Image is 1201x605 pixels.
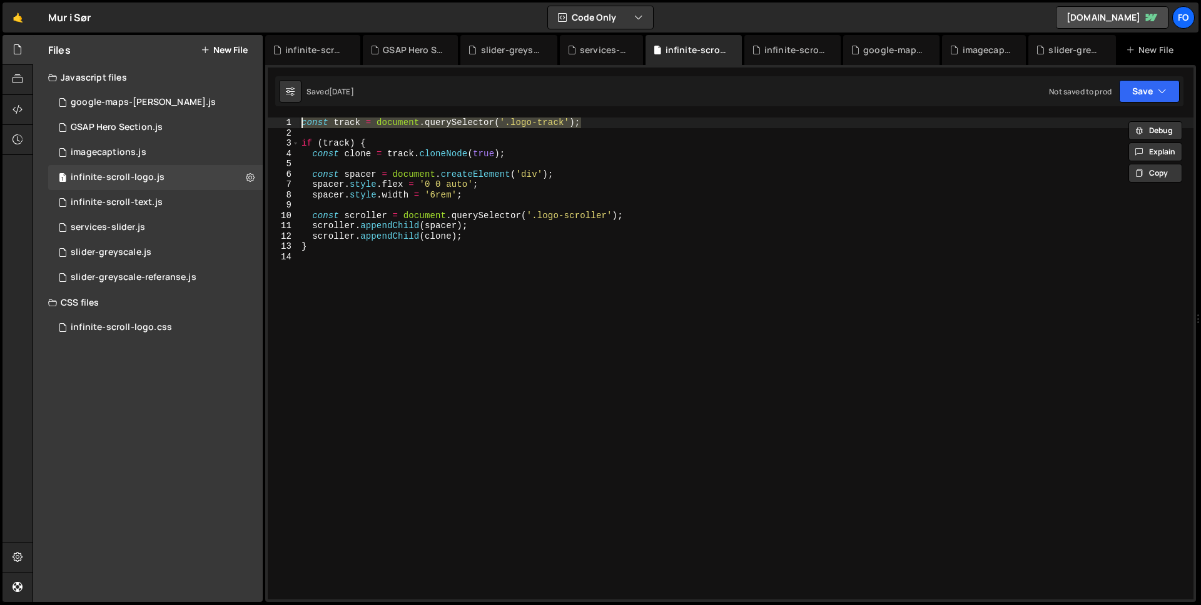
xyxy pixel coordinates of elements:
div: services-slider.js [580,44,628,56]
button: New File [201,45,248,55]
div: 15856/42255.js [48,215,263,240]
div: Mur i Sør [48,10,91,25]
div: slider-greyscale.js [1048,44,1101,56]
div: infinite-scroll-text.js [71,197,163,208]
div: imagecaptions.js [71,147,146,158]
div: 2 [268,128,300,139]
div: [DATE] [329,86,354,97]
div: 1 [268,117,300,128]
div: slider-greyscale-referanse.js [481,44,542,56]
div: 15856/44399.js [48,140,263,165]
div: google-maps-[PERSON_NAME].js [863,44,925,56]
div: 11 [268,221,300,231]
div: infinite-scroll-logo.js [666,44,727,56]
div: 12 [268,231,300,242]
h2: Files [48,43,71,57]
div: infinite-scroll-logo.css [71,322,172,333]
div: GSAP Hero Section.js [71,122,163,133]
button: Save [1119,80,1180,102]
button: Copy [1128,164,1182,182]
div: 5 [268,159,300,169]
div: infinite-scroll-text.js [48,190,263,215]
a: 🤙 [3,2,33,32]
div: 3 [268,138,300,149]
div: 15856/44408.js [48,90,263,115]
div: Javascript files [33,65,263,90]
div: 15856/44475.js [48,165,263,190]
div: 4 [268,149,300,159]
div: 14 [268,252,300,262]
div: 6 [268,169,300,180]
div: services-slider.js [71,222,145,233]
a: [DOMAIN_NAME] [1056,6,1168,29]
div: GSAP Hero Section.js [383,44,443,56]
div: Saved [307,86,354,97]
div: infinite-scroll-logo.js [71,172,165,183]
div: google-maps-[PERSON_NAME].js [71,97,216,108]
div: 10 [268,211,300,221]
button: Debug [1128,121,1182,140]
div: 15856/42354.js [48,240,263,265]
div: 7 [268,179,300,190]
button: Code Only [548,6,653,29]
div: 8 [268,190,300,201]
div: infinite-scroll-text.js [285,44,345,56]
div: 13 [268,241,300,252]
div: 15856/44486.js [48,265,263,290]
div: New File [1126,44,1178,56]
span: 1 [59,174,66,184]
div: 15856/44474.css [48,315,263,340]
a: Fo [1172,6,1195,29]
div: CSS files [33,290,263,315]
div: slider-greyscale.js [71,247,151,258]
div: imagecaptions.js [963,44,1011,56]
div: 9 [268,200,300,211]
div: infinite-scroll-logo.css [764,44,826,56]
div: slider-greyscale-referanse.js [71,272,196,283]
div: Not saved to prod [1049,86,1112,97]
div: 15856/42251.js [48,115,263,140]
button: Explain [1128,142,1182,161]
